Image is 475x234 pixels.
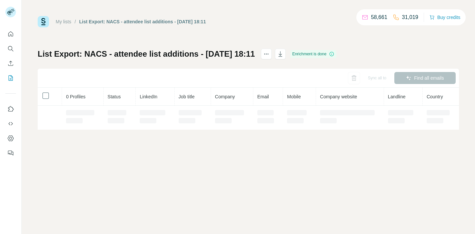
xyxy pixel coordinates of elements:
span: Country [427,94,443,99]
span: Company [215,94,235,99]
button: Quick start [5,28,16,40]
button: My lists [5,72,16,84]
span: Status [108,94,121,99]
span: Landline [388,94,406,99]
h1: List Export: NACS - attendee list additions - [DATE] 18:11 [38,49,255,59]
span: Company website [320,94,357,99]
p: 31,019 [402,13,418,21]
span: Email [257,94,269,99]
div: Enrichment is done [290,50,337,58]
button: actions [261,49,272,59]
button: Enrich CSV [5,57,16,69]
span: Job title [179,94,195,99]
button: Use Surfe on LinkedIn [5,103,16,115]
span: 0 Profiles [66,94,85,99]
button: Use Surfe API [5,118,16,130]
span: Mobile [287,94,301,99]
button: Search [5,43,16,55]
a: My lists [56,19,71,24]
p: 58,661 [371,13,387,21]
button: Dashboard [5,132,16,144]
li: / [75,18,76,25]
div: List Export: NACS - attendee list additions - [DATE] 18:11 [79,18,206,25]
img: Surfe Logo [38,16,49,27]
button: Buy credits [429,13,460,22]
span: LinkedIn [140,94,157,99]
button: Feedback [5,147,16,159]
